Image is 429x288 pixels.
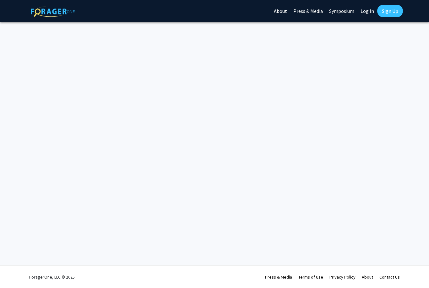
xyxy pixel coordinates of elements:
div: ForagerOne, LLC © 2025 [29,266,75,288]
img: ForagerOne Logo [31,6,75,17]
a: Terms of Use [298,274,323,280]
a: Sign Up [377,5,403,17]
a: Privacy Policy [329,274,356,280]
a: About [362,274,373,280]
a: Press & Media [265,274,292,280]
a: Contact Us [379,274,400,280]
